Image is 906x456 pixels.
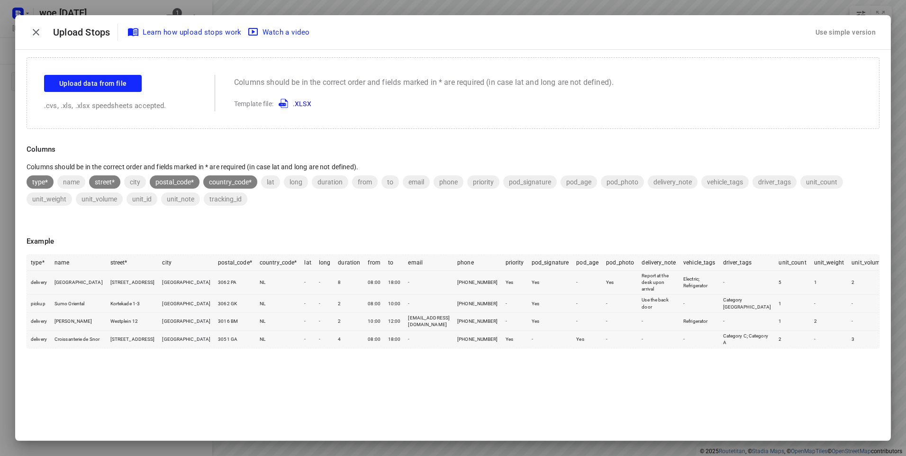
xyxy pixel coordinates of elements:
td: [PHONE_NUMBER] [453,270,502,295]
td: 10:00 [384,295,405,313]
td: Sumo Oriental [51,295,107,313]
td: - [848,295,887,313]
td: Yes [602,270,638,295]
span: name [57,178,85,186]
td: [PHONE_NUMBER] [453,330,502,348]
td: Refrigerator [679,313,719,331]
td: - [719,313,775,331]
p: Example [27,236,879,247]
td: 12:00 [384,313,405,331]
span: pod_age [561,178,597,186]
span: unit_note [161,195,200,203]
td: delivery [27,330,51,348]
td: NL [256,313,301,331]
span: from [352,178,378,186]
p: Columns should be in the correct order and fields marked in * are required (in case lat and long ... [234,77,614,88]
td: 2 [334,313,364,331]
td: 3051 GA [214,330,256,348]
td: - [602,330,638,348]
td: delivery [27,270,51,295]
td: - [572,313,602,331]
span: postal_code* [150,178,199,186]
span: country_code* [203,178,257,186]
th: driver_tags [719,255,775,271]
p: Columns should be in the correct order and fields marked in * are required (in case lat and long ... [27,162,879,172]
button: Upload data from file [44,75,142,92]
td: Category [GEOGRAPHIC_DATA] [719,295,775,313]
td: 1 [775,313,810,331]
td: 2 [810,313,848,331]
td: [GEOGRAPHIC_DATA] [158,330,214,348]
td: Use the back door [638,295,679,313]
td: - [810,330,848,348]
p: Template file: [234,98,614,109]
th: pod_age [572,255,602,271]
td: Yes [572,330,602,348]
th: street* [107,255,159,271]
button: Watch a video [245,24,314,41]
span: unit_weight [27,195,72,203]
span: Learn how upload stops work [129,26,242,38]
td: 8 [334,270,364,295]
span: unit_count [800,178,843,186]
td: [PHONE_NUMBER] [453,313,502,331]
td: 1 [810,270,848,295]
span: pod_photo [601,178,644,186]
td: Electric; Refrigerator [679,270,719,295]
a: .XLSX [275,100,311,108]
td: - [679,295,719,313]
th: long [315,255,335,271]
th: to [384,255,405,271]
td: Kortekade 1-3 [107,295,159,313]
td: - [404,330,453,348]
th: priority [502,255,528,271]
th: duration [334,255,364,271]
th: city [158,255,214,271]
td: 08:00 [364,330,384,348]
td: - [602,295,638,313]
span: vehicle_tags [701,178,749,186]
span: long [284,178,308,186]
td: 5 [775,270,810,295]
td: delivery [27,313,51,331]
td: - [719,270,775,295]
th: name [51,255,107,271]
td: 08:00 [364,270,384,295]
td: - [315,313,335,331]
th: phone [453,255,502,271]
td: - [528,330,573,348]
th: unit_weight [810,255,848,271]
th: from [364,255,384,271]
td: - [315,295,335,313]
th: pod_signature [528,255,573,271]
td: NL [256,295,301,313]
td: - [638,313,679,331]
td: [GEOGRAPHIC_DATA] [51,270,107,295]
td: 3062 GK [214,295,256,313]
td: Yes [502,330,528,348]
td: NL [256,270,301,295]
td: 2 [775,330,810,348]
span: unit_volume [76,195,123,203]
td: 18:00 [384,330,405,348]
span: driver_tags [752,178,797,186]
td: - [572,295,602,313]
span: street* [89,178,120,186]
td: 3016 BM [214,313,256,331]
td: Yes [502,270,528,295]
span: Upload data from file [59,78,127,90]
td: [PERSON_NAME] [51,313,107,331]
td: - [315,330,335,348]
th: delivery_note [638,255,679,271]
td: [GEOGRAPHIC_DATA] [158,295,214,313]
td: - [810,295,848,313]
td: pickup [27,295,51,313]
td: 10:00 [364,313,384,331]
span: city [124,178,146,186]
th: email [404,255,453,271]
td: NL [256,330,301,348]
td: Yes [528,270,573,295]
td: - [502,295,528,313]
th: unit_volume [848,255,887,271]
td: [GEOGRAPHIC_DATA] [158,270,214,295]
